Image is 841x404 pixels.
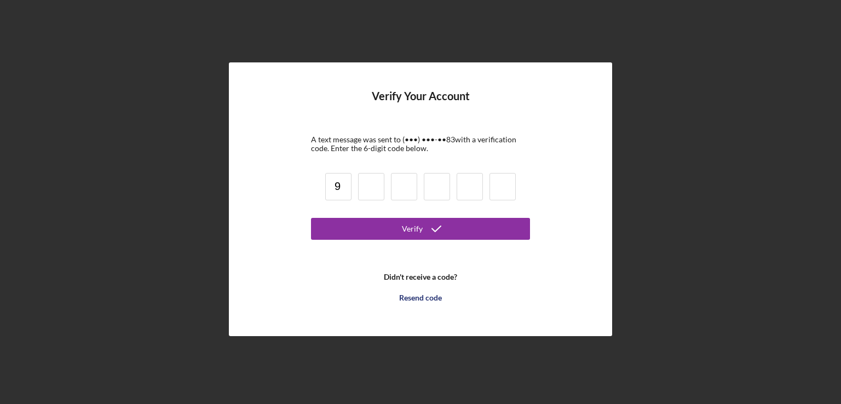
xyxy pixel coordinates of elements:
button: Resend code [311,287,530,309]
div: Verify [402,218,423,240]
button: Verify [311,218,530,240]
b: Didn't receive a code? [384,273,457,281]
div: Resend code [399,287,442,309]
div: A text message was sent to (•••) •••-•• 83 with a verification code. Enter the 6-digit code below. [311,135,530,153]
h4: Verify Your Account [372,90,470,119]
